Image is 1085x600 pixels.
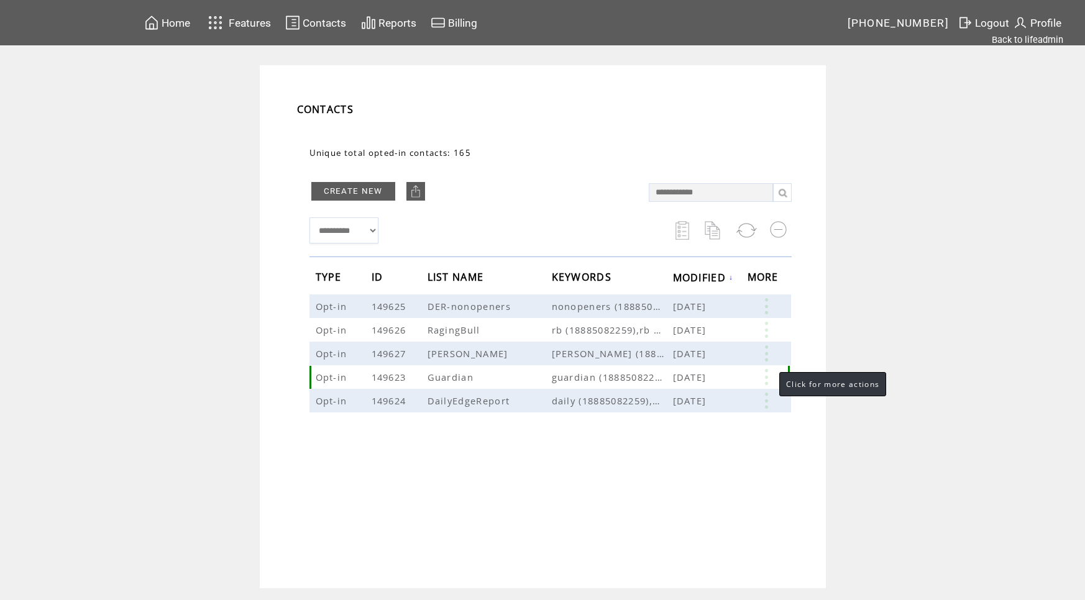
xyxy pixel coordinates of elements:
[429,13,479,32] a: Billing
[204,12,226,33] img: features.svg
[1013,15,1028,30] img: profile.svg
[311,182,395,201] a: CREATE NEW
[359,13,418,32] a: Reports
[309,147,472,158] span: Unique total opted-in contacts: 165
[316,267,345,290] span: TYPE
[372,324,410,336] span: 149626
[552,324,673,336] span: rb (18885082259),rb (18889947618)
[303,17,346,29] span: Contacts
[552,300,673,312] span: nonopeners (18885082259),nonopeners (18889947618)
[552,394,673,407] span: daily (18885082259),daily (18889947618)
[673,268,730,291] span: MODIFIED
[428,347,511,360] span: [PERSON_NAME]
[162,17,190,29] span: Home
[316,273,345,281] a: TYPE
[958,15,973,30] img: exit.svg
[428,300,515,312] span: DER-nonopeners
[673,324,710,336] span: [DATE]
[1030,17,1061,29] span: Profile
[992,34,1063,45] a: Back to lifeadmin
[673,300,710,312] span: [DATE]
[956,13,1011,32] a: Logout
[1011,13,1063,32] a: Profile
[144,15,159,30] img: home.svg
[673,394,710,407] span: [DATE]
[316,347,350,360] span: Opt-in
[673,371,710,383] span: [DATE]
[552,267,615,290] span: KEYWORDS
[316,300,350,312] span: Opt-in
[372,267,387,290] span: ID
[448,17,477,29] span: Billing
[142,13,192,32] a: Home
[372,371,410,383] span: 149623
[285,15,300,30] img: contacts.svg
[431,15,446,30] img: creidtcard.svg
[372,347,410,360] span: 149627
[378,17,416,29] span: Reports
[748,267,782,290] span: MORE
[428,371,477,383] span: Guardian
[428,324,483,336] span: RagingBull
[552,347,673,360] span: meza (18885082259),meza (18889947618)
[361,15,376,30] img: chart.svg
[428,273,487,281] a: LIST NAME
[316,324,350,336] span: Opt-in
[203,11,273,35] a: Features
[229,17,271,29] span: Features
[428,394,513,407] span: DailyEdgeReport
[673,273,734,281] a: MODIFIED↓
[372,273,387,281] a: ID
[673,347,710,360] span: [DATE]
[283,13,348,32] a: Contacts
[410,185,422,198] img: upload.png
[552,371,673,383] span: guardian (18885082259),guardian (18889947618)
[552,273,615,281] a: KEYWORDS
[848,17,950,29] span: [PHONE_NUMBER]
[316,371,350,383] span: Opt-in
[428,267,487,290] span: LIST NAME
[786,379,879,389] span: Click for more actions
[316,394,350,407] span: Opt-in
[372,300,410,312] span: 149625
[372,394,410,407] span: 149624
[297,102,354,116] span: CONTACTS
[975,17,1009,29] span: Logout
